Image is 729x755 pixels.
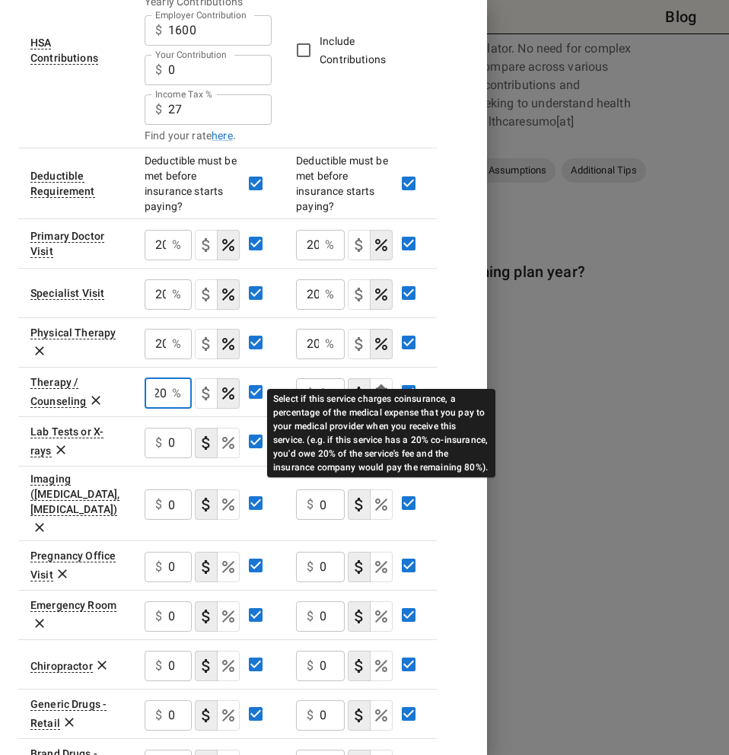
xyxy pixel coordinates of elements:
[350,285,368,304] svg: Select if this service charges a copay (or copayment), a set dollar amount (e.g. $30) you pay to ...
[370,230,393,260] button: coinsurance
[30,425,103,457] div: Lab Tests or X-rays
[145,153,240,214] div: Deductible must be met before insurance starts paying?
[348,489,371,520] button: copayment
[372,607,390,626] svg: Select if this service charges coinsurance, a percentage of the medical expense that you pay to y...
[197,285,215,304] svg: Select if this service charges a copay (or copayment), a set dollar amount (e.g. $30) you pay to ...
[217,601,240,632] button: coinsurance
[219,706,237,725] svg: Select if this service charges coinsurance, a percentage of the medical expense that you pay to y...
[195,489,218,520] button: copayment
[195,601,218,632] button: copayment
[195,329,218,359] button: copayment
[219,434,237,452] svg: Select if this service charges coinsurance, a percentage of the medical expense that you pay to y...
[350,335,368,353] svg: Select if this service charges a copay (or copayment), a set dollar amount (e.g. $30) you pay to ...
[348,552,393,582] div: cost type
[195,552,240,582] div: cost type
[348,279,371,310] button: copayment
[219,236,237,254] svg: Select if this service charges coinsurance, a percentage of the medical expense that you pay to y...
[197,558,215,576] svg: Select if this service charges a copay (or copayment), a set dollar amount (e.g. $30) you pay to ...
[155,434,162,452] p: $
[172,335,181,353] p: %
[172,236,181,254] p: %
[30,287,104,300] div: Sometimes called 'Specialist' or 'Specialist Office Visit'. This is a visit to a doctor with a sp...
[195,230,240,260] div: cost type
[195,378,218,409] button: copayment
[372,285,390,304] svg: Select if this service charges coinsurance, a percentage of the medical expense that you pay to y...
[325,236,334,254] p: %
[155,558,162,576] p: $
[348,700,393,731] div: cost type
[195,279,240,310] div: cost type
[155,21,162,40] p: $
[197,236,215,254] svg: Select if this service charges a copay (or copayment), a set dollar amount (e.g. $30) you pay to ...
[195,279,218,310] button: copayment
[197,335,215,353] svg: Select if this service charges a copay (or copayment), a set dollar amount (e.g. $30) you pay to ...
[348,329,371,359] button: copayment
[219,384,237,403] svg: Select if this service charges coinsurance, a percentage of the medical expense that you pay to y...
[350,706,368,725] svg: Select if this service charges a copay (or copayment), a set dollar amount (e.g. $30) you pay to ...
[372,236,390,254] svg: Select if this service charges coinsurance, a percentage of the medical expense that you pay to y...
[155,706,162,725] p: $
[217,230,240,260] button: coinsurance
[217,378,240,409] button: coinsurance
[350,607,368,626] svg: Select if this service charges a copay (or copayment), a set dollar amount (e.g. $30) you pay to ...
[217,279,240,310] button: coinsurance
[296,153,393,214] div: Deductible must be met before insurance starts paying?
[30,660,93,673] div: Chiropractor
[348,489,393,520] div: cost type
[219,558,237,576] svg: Select if this service charges coinsurance, a percentage of the medical expense that you pay to y...
[155,657,162,675] p: $
[372,335,390,353] svg: Select if this service charges coinsurance, a percentage of the medical expense that you pay to y...
[348,601,393,632] div: cost type
[370,489,393,520] button: coinsurance
[155,495,162,514] p: $
[195,428,218,458] button: copayment
[195,489,240,520] div: cost type
[195,552,218,582] button: copayment
[197,657,215,675] svg: Select if this service charges a copay (or copayment), a set dollar amount (e.g. $30) you pay to ...
[155,8,247,21] label: Employer Contribution
[370,279,393,310] button: coinsurance
[267,389,495,477] div: Select if this service charges coinsurance, a percentage of the medical expense that you pay to y...
[30,698,107,730] div: 30 day supply of generic drugs picked up from store. Over 80% of drug purchases are for generic d...
[195,700,218,731] button: copayment
[217,489,240,520] button: coinsurance
[370,552,393,582] button: coinsurance
[348,329,393,359] div: cost type
[320,35,386,65] span: Include Contributions
[348,230,393,260] div: cost type
[307,558,314,576] p: $
[307,607,314,626] p: $
[197,607,215,626] svg: Select if this service charges a copay (or copayment), a set dollar amount (e.g. $30) you pay to ...
[195,230,218,260] button: copayment
[307,706,314,725] p: $
[195,651,240,681] div: cost type
[372,495,390,514] svg: Select if this service charges coinsurance, a percentage of the medical expense that you pay to y...
[370,700,393,731] button: coinsurance
[212,128,233,143] a: here
[30,376,87,408] div: A behavioral health therapy session.
[348,279,393,310] div: cost type
[348,230,371,260] button: copayment
[197,384,215,403] svg: Select if this service charges a copay (or copayment), a set dollar amount (e.g. $30) you pay to ...
[195,700,240,731] div: cost type
[145,128,272,143] div: Find your rate .
[372,657,390,675] svg: Select if this service charges coinsurance, a percentage of the medical expense that you pay to y...
[219,607,237,626] svg: Select if this service charges coinsurance, a percentage of the medical expense that you pay to y...
[219,495,237,514] svg: Select if this service charges coinsurance, a percentage of the medical expense that you pay to y...
[370,329,393,359] button: coinsurance
[219,285,237,304] svg: Select if this service charges coinsurance, a percentage of the medical expense that you pay to y...
[217,329,240,359] button: coinsurance
[172,285,181,304] p: %
[370,601,393,632] button: coinsurance
[219,335,237,353] svg: Select if this service charges coinsurance, a percentage of the medical expense that you pay to y...
[195,329,240,359] div: cost type
[155,88,212,100] label: Income Tax %
[350,236,368,254] svg: Select if this service charges a copay (or copayment), a set dollar amount (e.g. $30) you pay to ...
[217,700,240,731] button: coinsurance
[30,550,116,581] div: Prenatal care visits for routine pregnancy monitoring and checkups throughout pregnancy.
[217,651,240,681] button: coinsurance
[30,473,119,516] div: Imaging (MRI, PET, CT)
[219,657,237,675] svg: Select if this service charges coinsurance, a percentage of the medical expense that you pay to y...
[372,558,390,576] svg: Select if this service charges coinsurance, a percentage of the medical expense that you pay to y...
[348,651,393,681] div: cost type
